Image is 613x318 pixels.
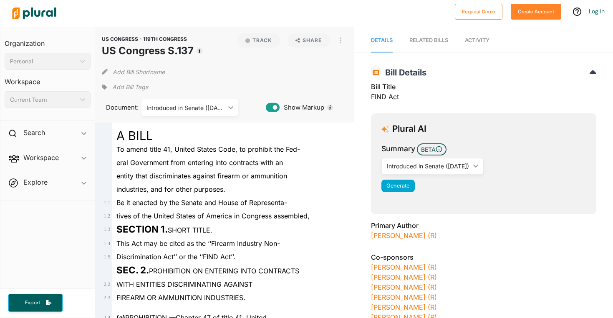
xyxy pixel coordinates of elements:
[10,57,77,66] div: Personal
[371,273,437,281] a: [PERSON_NAME] (R)
[371,82,596,92] h3: Bill Title
[371,82,596,107] div: FIND Act
[103,240,110,246] span: 1 . 4
[5,70,91,88] h3: Workspace
[371,220,596,230] h3: Primary Author
[465,29,489,53] a: Activity
[381,68,426,78] span: Bill Details
[116,185,225,193] span: industries, and for other purposes.
[19,299,46,306] span: Export
[8,294,63,312] button: Export
[409,29,448,53] a: RELATED BILLS
[103,200,110,205] span: 1 . 1
[371,303,437,311] a: [PERSON_NAME] (R)
[116,145,300,153] span: To amend title 41, United States Code, to prohibit the Fed-
[371,231,437,240] a: [PERSON_NAME] (R)
[102,81,148,93] div: Add tags
[116,264,149,275] strong: SEC. 2.
[23,128,45,137] h2: Search
[5,31,91,50] h3: Organization
[116,280,252,288] span: WITH ENTITIES DISCRIMINATING AGAINST
[511,4,561,20] button: Create Account
[116,128,153,143] span: A BILL
[116,226,212,234] span: SHORT TITLE.
[284,33,333,48] button: Share
[103,213,110,219] span: 1 . 2
[116,293,245,302] span: FIREARM OR AMMUNITION INDUSTRIES.
[280,103,324,112] span: Show Markup
[102,43,194,58] h1: US Congress S.137
[103,226,110,232] span: 1 . 3
[326,104,334,111] div: Tooltip anchor
[146,103,225,112] div: Introduced in Senate ([DATE])
[116,223,168,235] strong: SECTION 1.
[237,33,280,48] button: Track
[511,7,561,15] a: Create Account
[409,36,448,44] div: RELATED BILLS
[116,267,299,275] span: PROHIBITION ON ENTERING INTO CONTRACTS
[103,254,110,260] span: 1 . 5
[371,283,437,291] a: [PERSON_NAME] (R)
[455,4,502,20] button: Request Demo
[455,7,502,15] a: Request Demo
[103,281,110,287] span: 2 . 2
[371,37,393,43] span: Details
[417,143,447,155] span: BETA
[116,158,283,167] span: eral Government from entering into contracts with an
[112,83,148,91] span: Add Bill Tags
[103,295,110,300] span: 2 . 3
[116,239,280,248] span: This Act may be cited as the ‘‘Firearm Industry Non-
[381,180,415,192] button: Generate
[287,33,330,48] button: Share
[116,172,287,180] span: entity that discriminates against firearm or ammunition
[381,143,415,154] h3: Summary
[116,198,287,207] span: Be it enacted by the Senate and House of Representa-
[371,29,393,53] a: Details
[102,103,131,112] span: Document:
[387,162,470,170] div: Introduced in Senate ([DATE])
[386,183,409,189] span: Generate
[371,293,437,301] a: [PERSON_NAME] (R)
[113,65,165,78] button: Add Bill Shortname
[116,212,310,220] span: tives of the United States of America in Congress assembled,
[10,95,77,104] div: Current Team
[371,263,437,271] a: [PERSON_NAME] (R)
[392,124,426,134] h3: Plural AI
[589,8,605,15] a: Log In
[196,47,203,55] div: Tooltip anchor
[116,253,235,261] span: Discrimination Act’’ or the ‘‘FIND Act’’.
[371,252,596,262] h3: Co-sponsors
[465,37,489,43] span: Activity
[102,36,187,42] span: US CONGRESS - 119TH CONGRESS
